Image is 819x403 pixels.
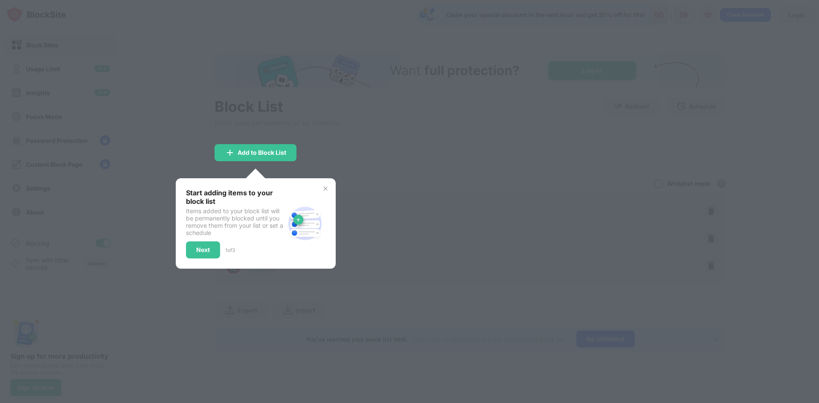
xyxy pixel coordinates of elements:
div: Start adding items to your block list [186,188,285,206]
div: Items added to your block list will be permanently blocked until you remove them from your list o... [186,207,285,236]
img: x-button.svg [322,185,329,192]
div: Next [196,246,210,253]
div: 1 of 3 [225,247,235,253]
div: Add to Block List [238,149,286,156]
img: block-site.svg [285,203,325,244]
